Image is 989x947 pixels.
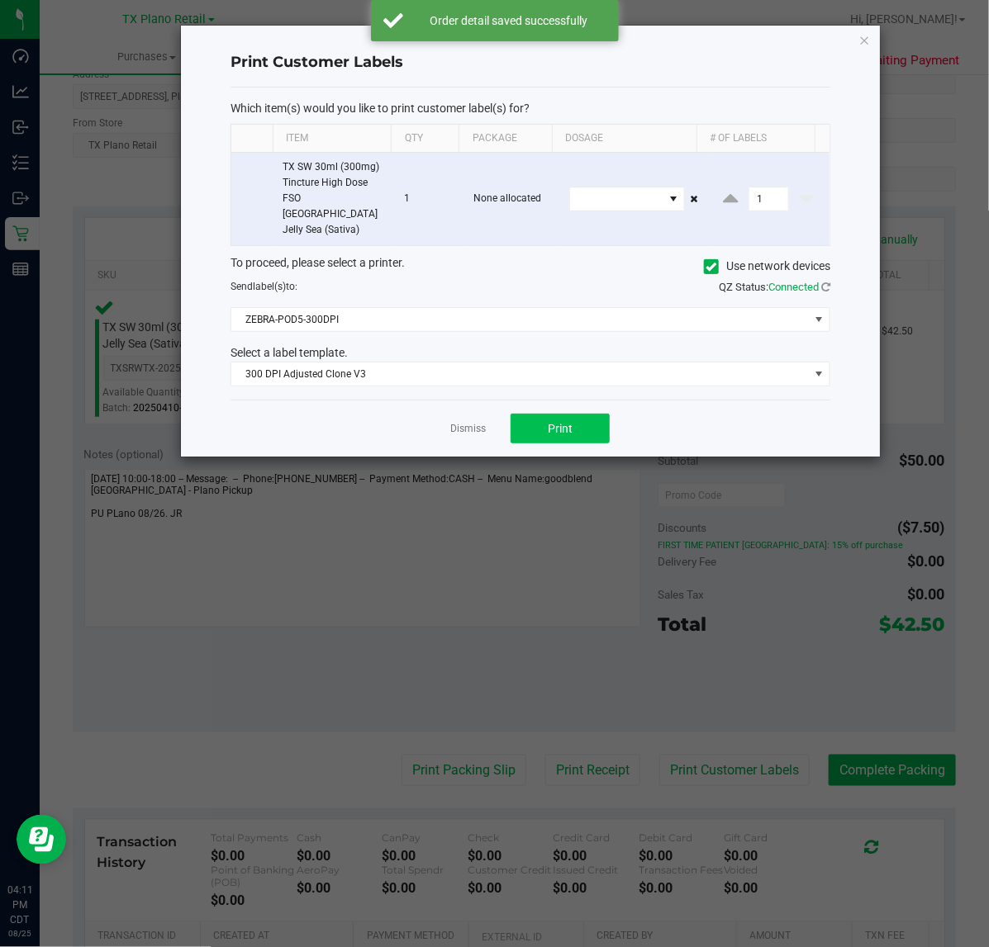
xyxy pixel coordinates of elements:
a: Dismiss [450,422,486,436]
th: Dosage [552,125,696,153]
span: Print [548,422,573,435]
p: Which item(s) would you like to print customer label(s) for? [231,101,830,116]
label: Use network devices [704,258,830,275]
span: Connected [768,281,819,293]
th: Qty [391,125,459,153]
th: Item [273,125,392,153]
th: # of labels [697,125,815,153]
div: To proceed, please select a printer. [218,254,843,279]
th: Package [459,125,552,153]
button: Print [511,414,610,443]
h4: Print Customer Labels [231,52,830,73]
div: Order detail saved successfully [412,12,606,29]
span: 300 DPI Adjusted Clone V3 [231,362,809,386]
span: label(s) [253,281,286,292]
span: QZ Status: [719,281,830,293]
span: ZEBRA-POD5-300DPI [231,308,809,331]
iframe: Resource center [17,815,66,864]
td: 1 [394,153,464,245]
td: None allocated [464,153,560,245]
span: Send to: [231,281,297,292]
div: Select a label template. [218,344,843,362]
td: TX SW 30ml (300mg) Tincture High Dose FSO [GEOGRAPHIC_DATA] Jelly Sea (Sativa) [273,153,395,245]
